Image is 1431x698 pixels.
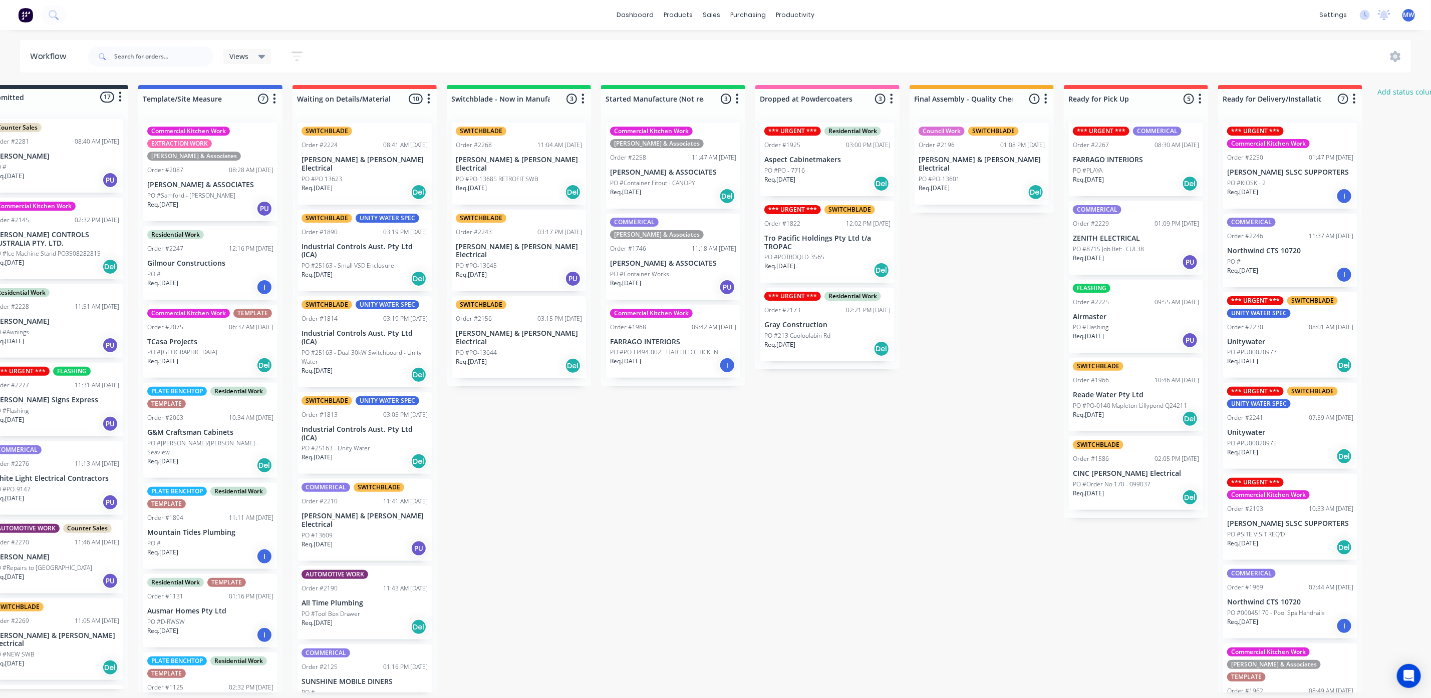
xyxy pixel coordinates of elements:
[456,228,492,237] div: Order #2243
[411,367,427,383] div: Del
[147,230,204,239] div: Residential Work
[298,392,432,474] div: SWITCHBLADEUNITY WATER SPECOrder #181303:05 PM [DATE]Industrial Controls Aust. Pty Ltd (ICA)PO #2...
[147,499,186,508] div: TEMPLATE
[1227,168,1353,177] p: [PERSON_NAME] SLSC SUPPORTERS
[764,234,891,251] p: Tro Pacific Holdings Pty Ltd t/a TROPAC
[302,497,338,506] div: Order #2210
[1073,234,1199,243] p: ZENITH ELECTRICAL
[298,123,432,205] div: SWITCHBLADEOrder #222408:41 AM [DATE][PERSON_NAME] & [PERSON_NAME] ElectricalPO #PO 13623Req.[DAT...
[1403,11,1414,20] span: MW
[18,8,33,23] img: Factory
[147,348,217,357] p: PO #[GEOGRAPHIC_DATA]
[692,153,736,162] div: 11:47 AM [DATE]
[824,292,881,301] div: Residential Work
[75,216,119,225] div: 02:32 PM [DATE]
[302,175,342,184] p: PO #PO 13623
[1155,219,1199,228] div: 01:09 PM [DATE]
[610,230,704,239] div: [PERSON_NAME] & Associates
[764,156,891,164] p: Aspect Cabinetmakers
[411,453,427,469] div: Del
[302,348,428,366] p: PO #25163 - Dual 30kW Switchboard - Unity Water
[302,314,338,323] div: Order #1814
[610,270,669,279] p: PO #Container Works
[1073,156,1199,164] p: FARRAGO INTERIORS
[210,387,267,396] div: Residential Work
[1073,454,1109,463] div: Order #1586
[915,123,1049,205] div: Council WorkSWITCHBLADEOrder #219601:08 PM [DATE][PERSON_NAME] & [PERSON_NAME] ElectricalPO #PO-1...
[143,123,277,221] div: Commercial Kitchen WorkEXTRACTION WORK[PERSON_NAME] & AssociatesOrder #208708:28 AM [DATE][PERSON...
[147,357,178,366] p: Req. [DATE]
[1227,357,1258,366] p: Req. [DATE]
[1069,201,1203,275] div: COMMERICALOrder #222901:09 PM [DATE]ZENITH ELECTRICALPO #8715 Job Ref:- CUL38Req.[DATE]PU
[764,321,891,329] p: Gray Construction
[1336,267,1352,283] div: I
[1155,376,1199,385] div: 10:46 AM [DATE]
[75,459,119,468] div: 11:13 AM [DATE]
[760,201,895,283] div: *** URGENT ***SWITCHBLADEOrder #182212:02 PM [DATE]Tro Pacific Holdings Pty Ltd t/a TROPACPO #POT...
[610,168,736,177] p: [PERSON_NAME] & ASSOCIATES
[719,188,735,204] div: Del
[1069,358,1203,431] div: SWITCHBLADEOrder #196610:46 AM [DATE]Reade Water Pty LtdPO #PO-0140 Mapleton Lillypond Q24211Req....
[256,279,272,295] div: I
[302,270,333,279] p: Req. [DATE]
[1227,348,1277,357] p: PO #PU00020973
[1182,176,1198,192] div: Del
[1227,519,1353,528] p: [PERSON_NAME] SLSC SUPPORTERS
[302,453,333,462] p: Req. [DATE]
[760,288,895,361] div: *** URGENT ***Residential WorkOrder #217302:21 PM [DATE]Gray ConstructionPO #213 Cooloolabin RdRe...
[302,214,352,223] div: SWITCHBLADE
[102,494,118,510] div: PU
[1069,280,1203,353] div: FLASHINGOrder #222509:55 AM [DATE]AirmasterPO #FlashingReq.[DATE]PU
[302,184,333,193] p: Req. [DATE]
[1227,257,1241,266] p: PO #
[1336,448,1352,464] div: Del
[1227,448,1258,457] p: Req. [DATE]
[75,137,119,146] div: 08:40 AM [DATE]
[302,329,428,346] p: Industrial Controls Aust. Pty Ltd (ICA)
[919,141,955,150] div: Order #2196
[229,166,273,175] div: 08:28 AM [DATE]
[456,243,582,260] p: [PERSON_NAME] & [PERSON_NAME] Electrical
[63,524,112,533] div: Counter Sales
[537,314,582,323] div: 03:15 PM [DATE]
[102,259,118,275] div: Del
[764,253,824,262] p: PO #POTROQLD-3565
[1227,439,1277,448] p: PO #PU00020975
[968,127,1019,136] div: SWITCHBLADE
[302,127,352,136] div: SWITCHBLADE
[1073,391,1199,399] p: Reade Water Pty Ltd
[147,487,207,496] div: PLATE BENCHTOP
[147,513,183,522] div: Order #1894
[53,367,91,376] div: FLASHING
[1227,153,1263,162] div: Order #2250
[147,338,273,346] p: TCasa Projects
[143,305,277,378] div: Commercial Kitchen WorkTEMPLATEOrder #207506:37 AM [DATE]TCasa ProjectsPO #[GEOGRAPHIC_DATA]Req.[...
[298,479,432,561] div: COMMERICALSWITCHBLADEOrder #221011:41 AM [DATE][PERSON_NAME] & [PERSON_NAME] ElectricalPO #13609R...
[302,512,428,529] p: [PERSON_NAME] & [PERSON_NAME] Electrical
[760,123,895,196] div: *** URGENT ***Residential WorkOrder #192503:00 PM [DATE]Aspect CabinetmakersPO #PO - 7716Req.[DAT...
[1073,469,1199,478] p: CINC [PERSON_NAME] Electrical
[612,8,659,23] a: dashboard
[1309,323,1353,332] div: 08:01 AM [DATE]
[1227,218,1276,227] div: COMMERICAL
[874,262,890,278] div: Del
[456,156,582,173] p: [PERSON_NAME] & [PERSON_NAME] Electrical
[1227,490,1310,499] div: Commercial Kitchen Work
[610,139,704,148] div: [PERSON_NAME] & Associates
[1073,298,1109,307] div: Order #2225
[1073,254,1104,263] p: Req. [DATE]
[537,228,582,237] div: 03:17 PM [DATE]
[692,244,736,253] div: 11:18 AM [DATE]
[147,528,273,537] p: Mountain Tides Plumbing
[452,123,586,205] div: SWITCHBLADEOrder #226811:04 AM [DATE][PERSON_NAME] & [PERSON_NAME] ElectricalPO #PO-13685 RETROFI...
[1182,254,1198,270] div: PU
[302,366,333,375] p: Req. [DATE]
[1073,219,1109,228] div: Order #2229
[610,338,736,346] p: FARRAGO INTERIORS
[456,141,492,150] div: Order #2268
[147,413,183,422] div: Order #2063
[102,337,118,353] div: PU
[1133,127,1182,136] div: COMMERICAL
[229,513,273,522] div: 11:11 AM [DATE]
[1227,179,1266,188] p: PO #KIOSK - 2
